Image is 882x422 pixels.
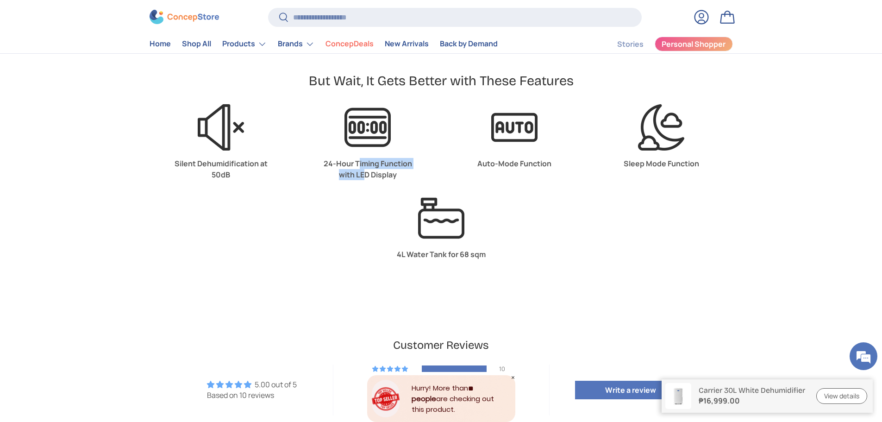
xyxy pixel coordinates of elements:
h2: But Wait, It Gets Better with These Features [309,72,574,89]
strong: 4L Water Tank for 68 sqm [397,249,486,259]
a: View details [816,388,867,404]
strong: Silent Dehumidification at 50dB [175,158,268,180]
span: We are offline. Please leave us a message. [19,117,162,210]
div: 10 [499,365,510,372]
div: Leave a message [48,52,156,64]
a: Write a review [575,381,686,399]
div: Minimize live chat window [152,5,174,27]
a: Personal Shopper [655,37,733,51]
div: Based on 10 reviews [207,390,297,400]
img: ConcepStore [150,10,219,25]
a: Stories [617,35,644,53]
a: ConcepDeals [325,35,374,53]
strong: Auto-Mode Function [477,158,551,169]
strong: ₱16,999.00 [699,395,805,406]
div: 100% (10) reviews with 5 star rating [372,365,409,372]
span: 5.00 out of 5 [255,379,297,390]
strong: 24-Hour Timing Function with LED Display [324,158,412,180]
a: Back by Demand [440,35,498,53]
summary: Brands [272,35,320,53]
span: Personal Shopper [662,41,726,48]
strong: Sleep Mode Function​ [624,158,699,169]
a: New Arrivals [385,35,429,53]
a: Home [150,35,171,53]
em: Submit [136,285,168,298]
nav: Secondary [595,35,733,53]
nav: Primary [150,35,498,53]
a: Shop All [182,35,211,53]
summary: Products [217,35,272,53]
div: Average rating is 5.00 stars [207,379,297,390]
textarea: Type your message and click 'Submit' [5,253,176,285]
h2: Customer Reviews [171,338,712,353]
img: carrier-dehumidifier-30-liter-full-view-concepstore [665,383,691,409]
div: Close [511,375,515,380]
p: Carrier 30L White Dehumidifier [699,386,805,395]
